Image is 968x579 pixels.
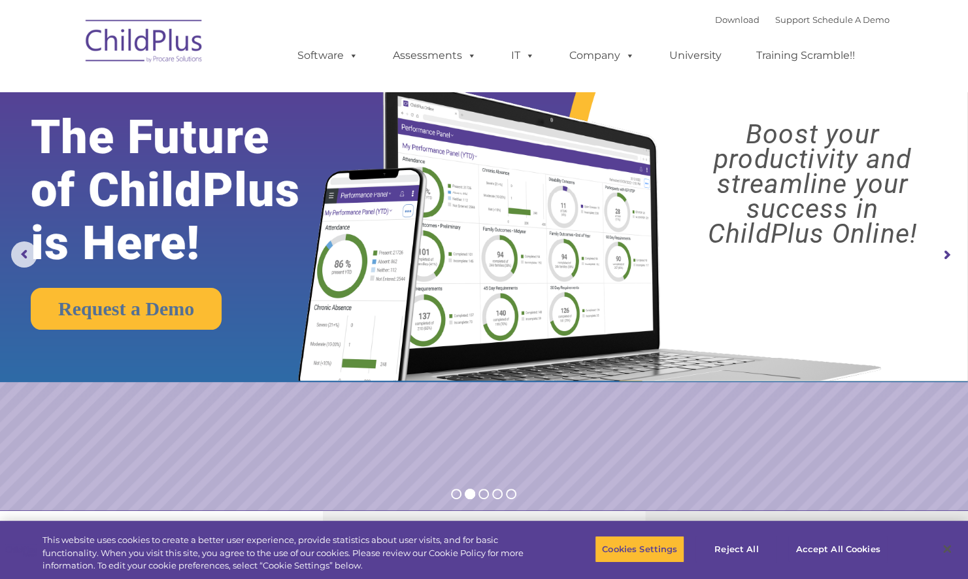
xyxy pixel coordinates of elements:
button: Close [933,535,961,563]
button: Accept All Cookies [788,535,887,563]
a: Request a Demo [31,288,222,330]
button: Cookies Settings [595,535,684,563]
a: IT [498,43,548,69]
a: Assessments [380,43,490,69]
span: Phone number [182,140,237,150]
font: | [715,14,890,25]
a: Schedule A Demo [812,14,890,25]
a: Support [775,14,810,25]
span: Last name [182,86,222,96]
a: University [656,43,735,69]
img: ChildPlus by Procare Solutions [79,10,210,76]
a: Company [556,43,648,69]
rs-layer: The Future of ChildPlus is Here! [31,111,340,270]
button: Reject All [695,535,777,563]
a: Software [284,43,371,69]
a: Download [715,14,759,25]
div: This website uses cookies to create a better user experience, provide statistics about user visit... [42,534,533,572]
a: Training Scramble!! [743,43,868,69]
rs-layer: Boost your productivity and streamline your success in ChildPlus Online! [669,122,956,246]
